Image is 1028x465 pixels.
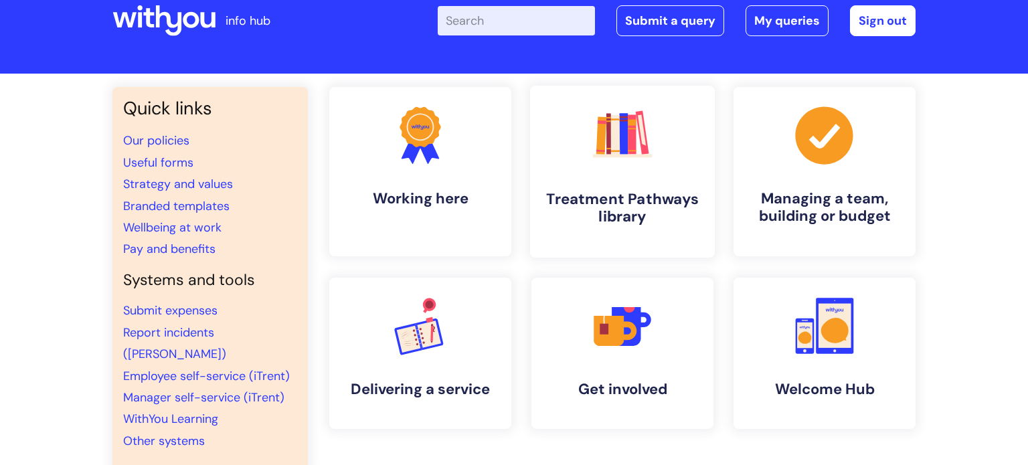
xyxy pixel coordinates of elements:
[438,6,595,35] input: Search
[542,381,703,398] h4: Get involved
[734,87,916,256] a: Managing a team, building or budget
[329,87,511,256] a: Working here
[746,5,829,36] a: My queries
[340,381,501,398] h4: Delivering a service
[123,368,290,384] a: Employee self-service (iTrent)
[226,10,270,31] p: info hub
[123,324,226,362] a: Report incidents ([PERSON_NAME])
[123,98,297,119] h3: Quick links
[340,190,501,207] h4: Working here
[123,219,222,236] a: Wellbeing at work
[438,5,916,36] div: | -
[123,132,189,149] a: Our policies
[123,198,230,214] a: Branded templates
[850,5,916,36] a: Sign out
[123,155,193,171] a: Useful forms
[616,5,724,36] a: Submit a query
[123,241,216,257] a: Pay and benefits
[531,278,713,429] a: Get involved
[744,190,905,225] h4: Managing a team, building or budget
[744,381,905,398] h4: Welcome Hub
[123,411,218,427] a: WithYou Learning
[123,176,233,192] a: Strategy and values
[541,190,704,226] h4: Treatment Pathways library
[123,389,284,405] a: Manager self-service (iTrent)
[123,271,297,290] h4: Systems and tools
[123,433,205,449] a: Other systems
[530,86,715,258] a: Treatment Pathways library
[734,278,916,429] a: Welcome Hub
[123,302,218,318] a: Submit expenses
[329,278,511,429] a: Delivering a service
